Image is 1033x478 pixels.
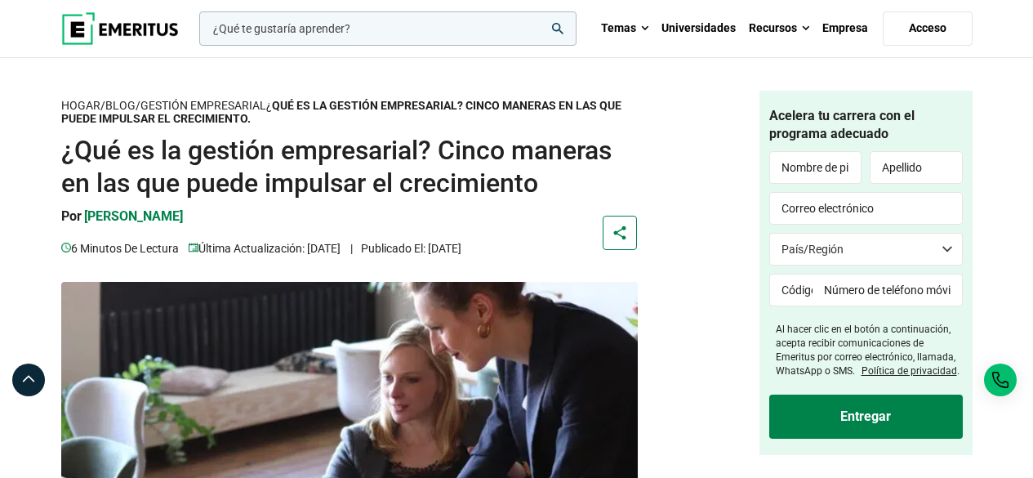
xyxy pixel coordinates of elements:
font: ¿Qué es la gestión empresarial? Cinco maneras en las que puede impulsar el crecimiento [61,135,612,199]
font: Blog [105,99,136,112]
input: Correo electrónico [769,192,963,225]
font: Por [61,208,82,224]
font: ¿ [266,99,272,112]
font: Empresa [822,21,868,34]
a: Política de privacidad [862,365,957,377]
font: Recursos [749,21,797,34]
a: Gestión empresarial [140,99,266,113]
font: 6 minutos de lectura [71,242,179,255]
font: . [957,365,960,377]
font: Acelera tu carrera con el programa adecuado [769,108,915,141]
font: [PERSON_NAME] [84,208,183,224]
select: País [769,233,963,266]
font: Acceso [909,21,946,34]
font: | [350,242,353,255]
font: / [100,99,105,112]
font: Gestión empresarial [140,99,266,112]
font: / [136,99,140,112]
font: Al hacer clic en el botón a continuación, acepta recibir comunicaciones de Emeritus por correo el... [776,324,955,376]
a: Hogar [61,99,100,113]
input: Apellido [870,151,963,184]
font: Última actualización: [DATE] [198,242,341,255]
input: Nombre de pila [769,151,862,184]
img: vistas de video [61,243,71,252]
a: [PERSON_NAME] [84,208,183,239]
font: Hogar [61,99,100,112]
font: Temas [601,21,636,34]
input: Código [769,274,813,306]
input: Número de teléfono móvil [813,274,963,306]
font: Publicado el: [DATE] [361,242,461,255]
font: Qué es la gestión empresarial? Cinco maneras en las que puede impulsar el crecimiento. [61,99,621,126]
input: Entregar [769,395,963,439]
a: Blog [105,99,136,113]
a: Acceso [883,11,973,46]
img: vistas de video [189,243,198,252]
input: campo de búsqueda de productos de woocommerce-0 [199,11,577,46]
font: Universidades [661,21,736,34]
